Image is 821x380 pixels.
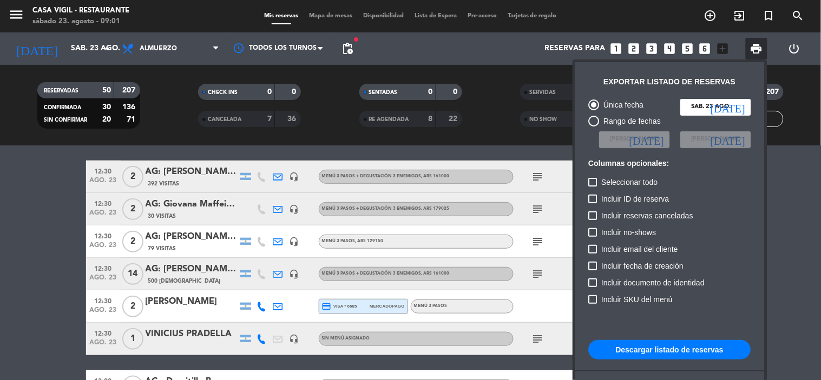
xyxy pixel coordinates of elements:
[589,340,751,359] button: Descargar listado de reservas
[602,226,656,239] span: Incluir no-shows
[602,209,694,222] span: Incluir reservas canceladas
[692,135,740,144] span: [PERSON_NAME]
[600,115,661,128] div: Rango de fechas
[602,276,705,289] span: Incluir documento de identidad
[600,99,644,111] div: Única fecha
[602,293,673,306] span: Incluir SKU del menú
[602,259,684,272] span: Incluir fecha de creación
[353,36,359,43] span: fiber_manual_record
[341,42,354,55] span: pending_actions
[602,192,669,205] span: Incluir ID de reserva
[711,134,745,145] i: [DATE]
[750,42,763,55] span: print
[629,134,664,145] i: [DATE]
[602,243,679,256] span: Incluir email del cliente
[604,76,736,88] div: Exportar listado de reservas
[711,102,745,112] i: [DATE]
[602,176,658,189] span: Seleccionar todo
[610,135,659,144] span: [PERSON_NAME]
[589,159,751,168] h6: Columnas opcionales:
